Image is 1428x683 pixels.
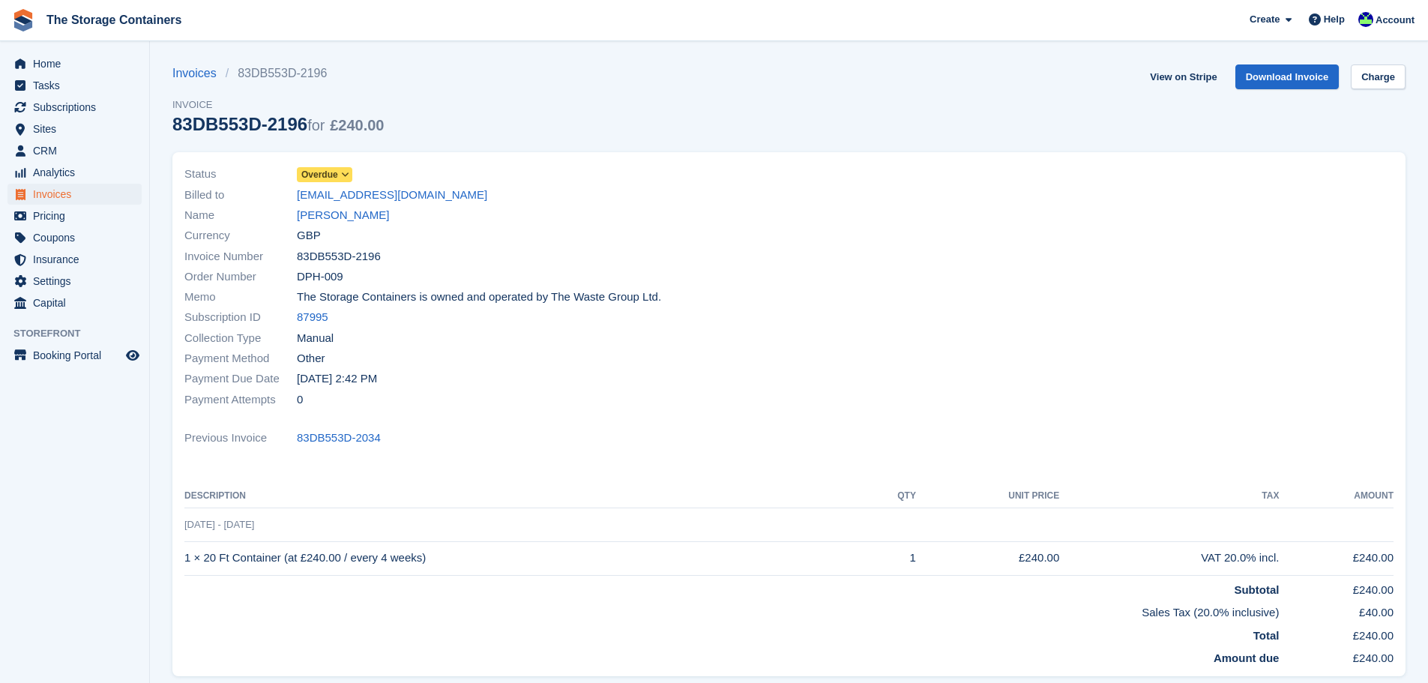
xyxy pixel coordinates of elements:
[7,53,142,74] a: menu
[916,541,1059,575] td: £240.00
[33,97,123,118] span: Subscriptions
[172,64,384,82] nav: breadcrumbs
[184,598,1279,622] td: Sales Tax (20.0% inclusive)
[13,326,149,341] span: Storefront
[172,114,384,134] div: 83DB553D-2196
[184,370,297,388] span: Payment Due Date
[297,330,334,347] span: Manual
[1279,644,1394,667] td: £240.00
[184,289,297,306] span: Memo
[33,75,123,96] span: Tasks
[184,350,297,367] span: Payment Method
[297,227,321,244] span: GBP
[33,162,123,183] span: Analytics
[12,9,34,31] img: stora-icon-8386f47178a22dfd0bd8f6a31ec36ba5ce8667c1dd55bd0f319d3a0aa187defe.svg
[184,166,297,183] span: Status
[1253,629,1280,642] strong: Total
[297,268,343,286] span: DPH-009
[297,350,325,367] span: Other
[184,227,297,244] span: Currency
[297,289,661,306] span: The Storage Containers is owned and operated by The Waste Group Ltd.
[297,207,389,224] a: [PERSON_NAME]
[184,330,297,347] span: Collection Type
[1235,64,1340,89] a: Download Invoice
[40,7,187,32] a: The Storage Containers
[297,187,487,204] a: [EMAIL_ADDRESS][DOMAIN_NAME]
[1234,583,1279,596] strong: Subtotal
[7,227,142,248] a: menu
[124,346,142,364] a: Preview store
[1279,484,1394,508] th: Amount
[7,249,142,270] a: menu
[184,187,297,204] span: Billed to
[184,309,297,326] span: Subscription ID
[7,271,142,292] a: menu
[33,345,123,366] span: Booking Portal
[864,484,916,508] th: QTY
[33,271,123,292] span: Settings
[1358,12,1373,27] img: Stacy Williams
[7,118,142,139] a: menu
[7,97,142,118] a: menu
[307,117,325,133] span: for
[33,118,123,139] span: Sites
[184,430,297,447] span: Previous Invoice
[33,184,123,205] span: Invoices
[33,205,123,226] span: Pricing
[1144,64,1223,89] a: View on Stripe
[7,184,142,205] a: menu
[184,207,297,224] span: Name
[184,391,297,409] span: Payment Attempts
[1279,598,1394,622] td: £40.00
[7,292,142,313] a: menu
[7,205,142,226] a: menu
[7,345,142,366] a: menu
[1250,12,1280,27] span: Create
[33,227,123,248] span: Coupons
[184,519,254,530] span: [DATE] - [DATE]
[184,541,864,575] td: 1 × 20 Ft Container (at £240.00 / every 4 weeks)
[7,75,142,96] a: menu
[7,162,142,183] a: menu
[184,248,297,265] span: Invoice Number
[297,248,381,265] span: 83DB553D-2196
[330,117,384,133] span: £240.00
[1351,64,1406,89] a: Charge
[297,166,352,183] a: Overdue
[33,140,123,161] span: CRM
[33,249,123,270] span: Insurance
[301,168,338,181] span: Overdue
[297,430,381,447] a: 83DB553D-2034
[916,484,1059,508] th: Unit Price
[297,309,328,326] a: 87995
[172,64,226,82] a: Invoices
[297,391,303,409] span: 0
[864,541,916,575] td: 1
[33,53,123,74] span: Home
[297,370,377,388] time: 2025-08-21 13:42:02 UTC
[1279,622,1394,645] td: £240.00
[7,140,142,161] a: menu
[1059,484,1279,508] th: Tax
[184,484,864,508] th: Description
[33,292,123,313] span: Capital
[1279,575,1394,598] td: £240.00
[1214,652,1280,664] strong: Amount due
[1059,550,1279,567] div: VAT 20.0% incl.
[1324,12,1345,27] span: Help
[1376,13,1415,28] span: Account
[1279,541,1394,575] td: £240.00
[172,97,384,112] span: Invoice
[184,268,297,286] span: Order Number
